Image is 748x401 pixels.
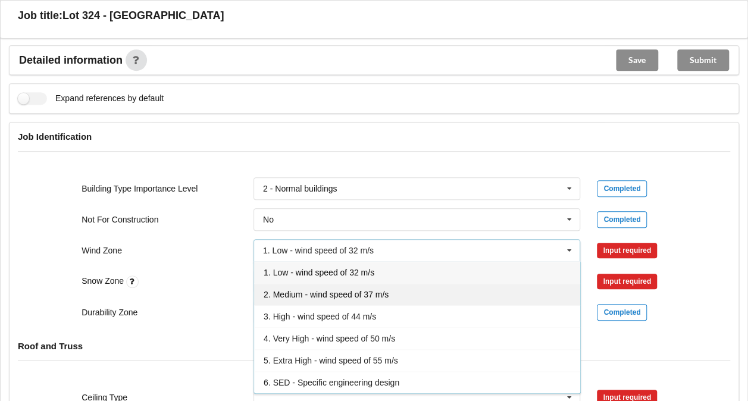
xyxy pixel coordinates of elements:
[62,9,224,23] h3: Lot 324 - [GEOGRAPHIC_DATA]
[264,378,399,387] span: 6. SED - Specific engineering design
[82,276,126,286] label: Snow Zone
[264,334,395,343] span: 4. Very High - wind speed of 50 m/s
[263,184,337,193] div: 2 - Normal buildings
[597,180,647,197] div: Completed
[597,274,657,289] div: Input required
[18,340,730,352] h4: Roof and Truss
[82,215,158,224] label: Not For Construction
[263,215,274,224] div: No
[264,268,374,277] span: 1. Low - wind speed of 32 m/s
[264,356,398,365] span: 5. Extra High - wind speed of 55 m/s
[597,211,647,228] div: Completed
[19,55,123,65] span: Detailed information
[82,246,122,255] label: Wind Zone
[597,243,657,258] div: Input required
[264,312,376,321] span: 3. High - wind speed of 44 m/s
[82,308,137,317] label: Durability Zone
[18,92,164,105] label: Expand references by default
[18,9,62,23] h3: Job title:
[597,304,647,321] div: Completed
[264,290,389,299] span: 2. Medium - wind speed of 37 m/s
[18,131,730,142] h4: Job Identification
[82,184,198,193] label: Building Type Importance Level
